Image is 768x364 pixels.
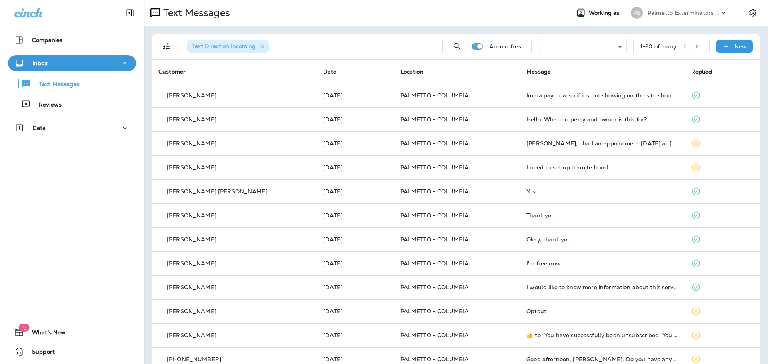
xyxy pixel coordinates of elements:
[648,10,720,16] p: Palmetto Exterminators LLC
[746,6,760,20] button: Settings
[526,140,678,147] div: Jason, I had an appointment today at 4933 w liberty park Cir 29405. I see someone at the house al...
[526,260,678,267] div: I'm free now
[400,116,469,123] span: PALMETTO - COLUMBIA
[32,60,48,66] p: Inbox
[526,92,678,99] div: Imma pay now so if it's not showing on the site should I just call u. Im sorry I may have asked t...
[400,92,469,99] span: PALMETTO - COLUMBIA
[323,68,337,75] span: Date
[631,7,643,19] div: PE
[323,188,388,195] p: Aug 8, 2025 04:23 PM
[8,96,136,113] button: Reviews
[640,43,677,50] div: 1 - 20 of many
[400,332,469,339] span: PALMETTO - COLUMBIA
[32,37,62,43] p: Companies
[167,356,221,362] p: [PHONE_NUMBER]
[489,43,525,50] p: Auto refresh
[526,356,678,362] div: Good afternoon, Lauren. Do you have any updates regarding Lauren Kareem's appointment? - Pacha
[167,164,216,171] p: [PERSON_NAME]
[526,212,678,219] div: Thank you
[400,236,469,243] span: PALMETTO - COLUMBIA
[167,284,216,290] p: [PERSON_NAME]
[449,38,465,54] button: Search Messages
[192,42,256,50] span: Text Direction : Incoming
[526,164,678,171] div: I need to set up termite bond
[400,68,424,75] span: Location
[323,236,388,243] p: Aug 8, 2025 01:15 PM
[323,164,388,171] p: Aug 11, 2025 07:14 AM
[323,332,388,338] p: Aug 7, 2025 01:05 PM
[167,92,216,99] p: [PERSON_NAME]
[691,68,712,75] span: Replied
[526,332,678,338] div: ​👍​ to “ You have successfully been unsubscribed. You will not receive any more messages from thi...
[400,284,469,291] span: PALMETTO - COLUMBIA
[167,212,216,219] p: [PERSON_NAME]
[323,92,388,99] p: Aug 13, 2025 01:45 PM
[526,188,678,195] div: Yes
[734,43,747,50] p: New
[119,5,141,21] button: Collapse Sidebar
[8,75,136,92] button: Text Messages
[323,356,388,362] p: Aug 6, 2025 02:58 PM
[158,68,186,75] span: Customer
[8,344,136,360] button: Support
[8,324,136,340] button: 19What's New
[187,40,269,53] div: Text Direction:Incoming
[167,188,268,195] p: [PERSON_NAME] [PERSON_NAME]
[323,308,388,314] p: Aug 8, 2025 10:14 AM
[323,260,388,267] p: Aug 8, 2025 01:10 PM
[400,188,469,195] span: PALMETTO - COLUMBIA
[167,236,216,243] p: [PERSON_NAME]
[8,120,136,136] button: Data
[400,164,469,171] span: PALMETTO - COLUMBIA
[24,329,66,339] span: What's New
[31,101,62,109] p: Reviews
[526,284,678,290] div: I would like to know more information about this service
[167,260,216,267] p: [PERSON_NAME]
[31,81,80,88] p: Text Messages
[400,212,469,219] span: PALMETTO - COLUMBIA
[526,68,551,75] span: Message
[400,308,469,315] span: PALMETTO - COLUMBIA
[526,308,678,314] div: Optout
[18,324,29,332] span: 19
[323,284,388,290] p: Aug 8, 2025 10:42 AM
[167,308,216,314] p: [PERSON_NAME]
[167,116,216,123] p: [PERSON_NAME]
[526,236,678,243] div: Okay, thank you.
[323,116,388,123] p: Aug 13, 2025 09:42 AM
[323,212,388,219] p: Aug 8, 2025 03:44 PM
[589,10,623,16] span: Working as:
[323,140,388,147] p: Aug 11, 2025 09:20 AM
[160,7,230,19] p: Text Messages
[158,38,174,54] button: Filters
[8,32,136,48] button: Companies
[400,356,469,363] span: PALMETTO - COLUMBIA
[32,125,46,131] p: Data
[526,116,678,123] div: Hello. What property and owner is this for?
[400,260,469,267] span: PALMETTO - COLUMBIA
[24,348,55,358] span: Support
[400,140,469,147] span: PALMETTO - COLUMBIA
[8,55,136,71] button: Inbox
[167,140,216,147] p: [PERSON_NAME]
[167,332,216,338] p: [PERSON_NAME]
